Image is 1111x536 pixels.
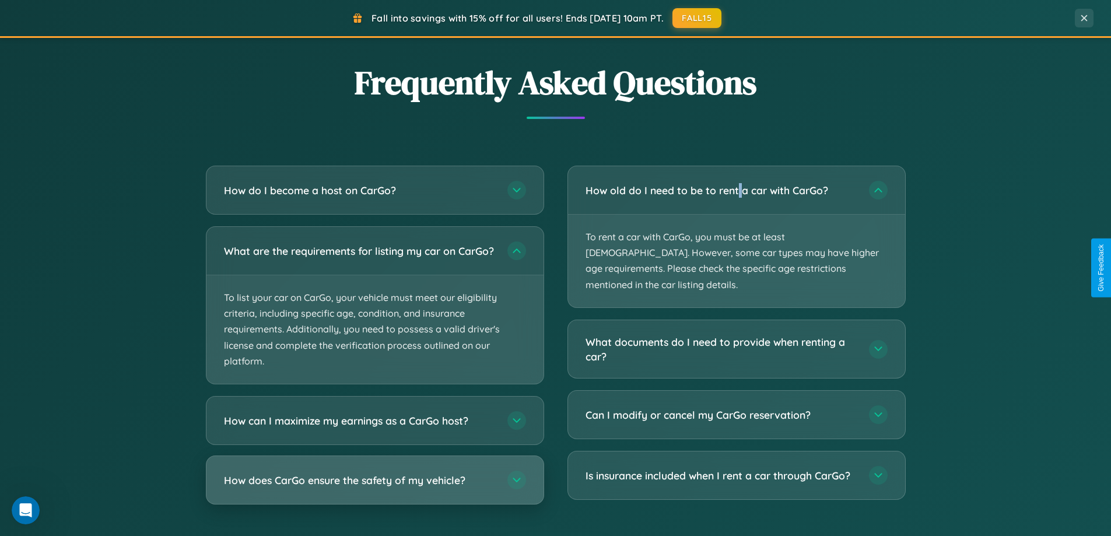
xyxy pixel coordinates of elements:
[672,8,721,28] button: FALL15
[206,275,544,384] p: To list your car on CarGo, your vehicle must meet our eligibility criteria, including specific ag...
[224,414,496,428] h3: How can I maximize my earnings as a CarGo host?
[371,12,664,24] span: Fall into savings with 15% off for all users! Ends [DATE] 10am PT.
[586,183,857,198] h3: How old do I need to be to rent a car with CarGo?
[1097,244,1105,292] div: Give Feedback
[206,60,906,105] h2: Frequently Asked Questions
[224,473,496,488] h3: How does CarGo ensure the safety of my vehicle?
[224,183,496,198] h3: How do I become a host on CarGo?
[224,244,496,258] h3: What are the requirements for listing my car on CarGo?
[586,408,857,422] h3: Can I modify or cancel my CarGo reservation?
[586,335,857,363] h3: What documents do I need to provide when renting a car?
[586,468,857,483] h3: Is insurance included when I rent a car through CarGo?
[12,496,40,524] iframe: Intercom live chat
[568,215,905,307] p: To rent a car with CarGo, you must be at least [DEMOGRAPHIC_DATA]. However, some car types may ha...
